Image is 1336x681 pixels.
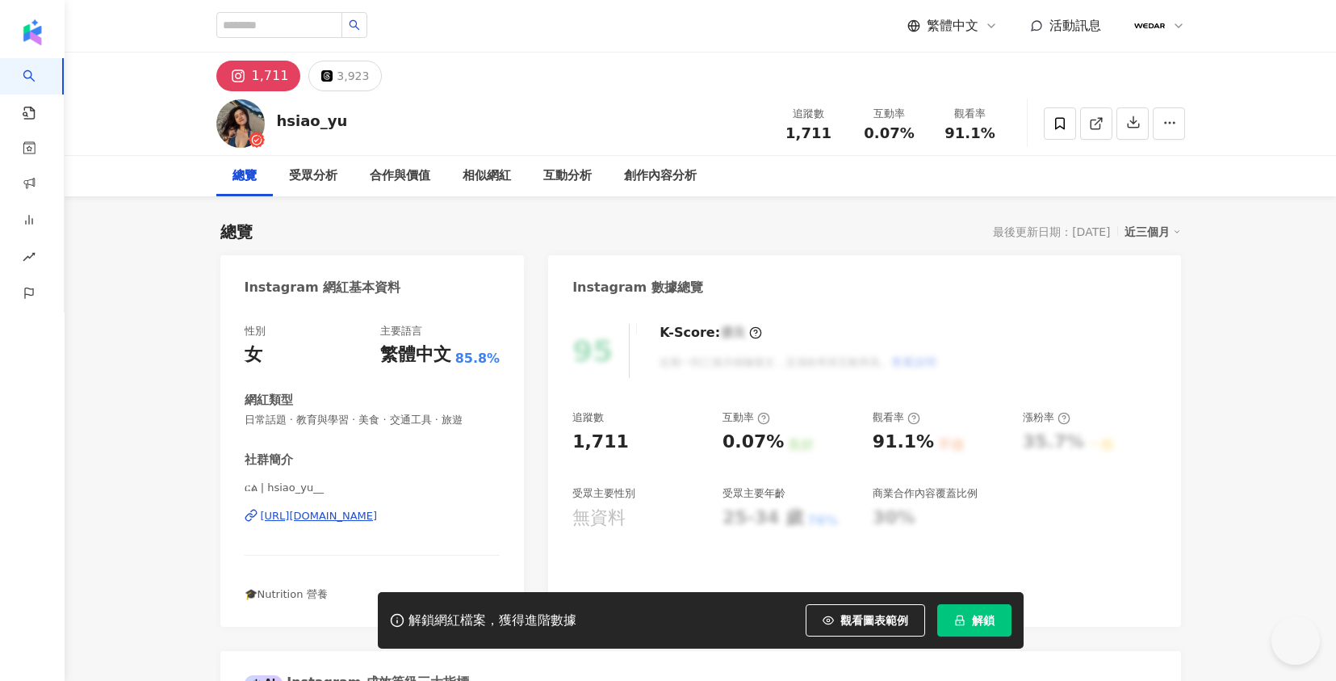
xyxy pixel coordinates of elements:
[463,166,511,186] div: 相似網紅
[722,430,784,455] div: 0.07%
[840,614,908,627] span: 觀看圖表範例
[245,392,293,409] div: 網紅類型
[380,343,451,368] div: 繁體中文
[722,486,785,501] div: 受眾主要年齡
[216,61,301,91] button: 1,711
[23,241,36,277] span: rise
[220,221,253,243] div: 總覽
[245,413,500,427] span: 日常話題 · 教育與學習 · 美食 · 交通工具 · 旅遊
[23,58,55,121] a: search
[873,410,920,425] div: 觀看率
[572,279,703,296] div: Instagram 數據總覽
[624,166,697,186] div: 創作內容分析
[408,612,576,629] div: 解鎖網紅檔案，獲得進階數據
[245,343,262,368] div: 女
[778,106,840,122] div: 追蹤數
[380,324,422,338] div: 主要語言
[245,588,328,600] span: 🎓Nutrition 營養
[972,614,995,627] span: 解鎖
[873,486,978,501] div: 商業合作內容覆蓋比例
[944,125,995,141] span: 91.1%
[937,604,1011,637] button: 解鎖
[1023,410,1070,425] div: 漲粉率
[806,604,925,637] button: 觀看圖表範例
[245,509,500,523] a: [URL][DOMAIN_NAME]
[289,166,337,186] div: 受眾分析
[216,99,265,148] img: KOL Avatar
[261,509,378,523] div: [URL][DOMAIN_NAME]
[859,106,920,122] div: 互動率
[1134,11,1165,41] img: 07016.png
[993,225,1110,238] div: 最後更新日期：[DATE]
[370,166,430,186] div: 合作與價值
[572,486,635,501] div: 受眾主要性別
[19,19,45,45] img: logo icon
[660,324,762,342] div: K-Score :
[572,430,629,455] div: 1,711
[277,111,348,131] div: hsiao_yu
[940,106,1001,122] div: 觀看率
[245,452,293,469] div: 社群簡介
[954,615,965,626] span: lock
[252,65,289,87] div: 1,711
[572,506,626,531] div: 無資料
[455,350,500,368] span: 85.8%
[245,324,266,338] div: 性別
[572,410,604,425] div: 追蹤數
[232,166,257,186] div: 總覽
[864,125,914,141] span: 0.07%
[245,279,401,296] div: Instagram 網紅基本資料
[927,17,978,35] span: 繁體中文
[245,481,500,495] span: ርል | hsiao_yu__
[873,430,934,455] div: 91.1%
[1049,18,1101,33] span: 活動訊息
[349,19,360,31] span: search
[543,166,592,186] div: 互動分析
[337,65,369,87] div: 3,923
[722,410,770,425] div: 互動率
[308,61,382,91] button: 3,923
[1125,221,1181,242] div: 近三個月
[785,124,831,141] span: 1,711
